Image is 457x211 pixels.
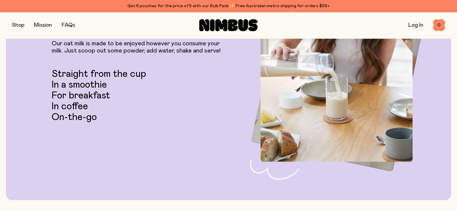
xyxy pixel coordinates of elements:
li: For breakfast [52,90,226,101]
li: Straight from the cup [52,69,226,80]
li: In a smoothie [52,80,226,90]
a: Log In [408,23,423,28]
li: In coffee [52,101,226,112]
button: 0 [433,19,445,31]
a: Mission [34,23,52,28]
a: FAQs [62,23,75,28]
div: Get 6 pouches for the price of 5 with our Bulk Pack ✨ Free Australian metro shipping for orders $59+ [12,2,445,10]
li: On-the-go [52,112,226,123]
p: Our oat milk is made to be enjoyed however you consume your milk. Just scoop out some powder, add... [52,40,226,54]
img: Pouring Oat Milk into a glass cup at dining room table [260,10,413,162]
